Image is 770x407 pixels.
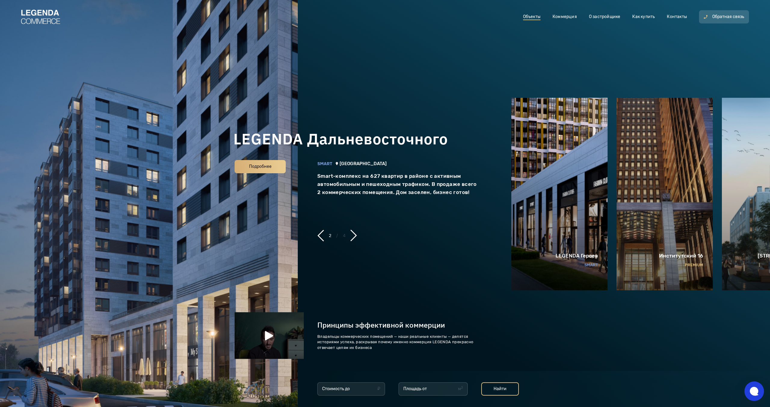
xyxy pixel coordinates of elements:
[667,14,687,20] a: Контакты
[233,130,448,148] h2: LEGENDA Дальневосточного
[350,230,357,242] button: Следующий объект
[461,386,463,390] sup: 2
[521,252,598,260] h3: LEGENDA Героев
[235,130,448,148] a: LEGENDA Дальневосточного
[317,382,352,396] label: Стоимость до
[399,382,429,396] label: Площадь от
[235,160,286,173] a: Подробнее
[235,312,480,359] button: Запуск видео
[553,14,577,20] a: Коммерция
[481,382,519,396] button: Найти
[457,382,468,396] label: м
[317,230,324,242] button: Предыдущий объект
[377,382,385,396] label: ₽
[632,14,655,20] a: Как купить
[626,252,703,260] h3: Институтский 16
[521,262,598,268] p: smart
[699,10,749,23] button: Обратная связь
[626,262,703,268] p: premium
[523,14,541,20] a: Объекты
[589,14,621,20] a: О застройщике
